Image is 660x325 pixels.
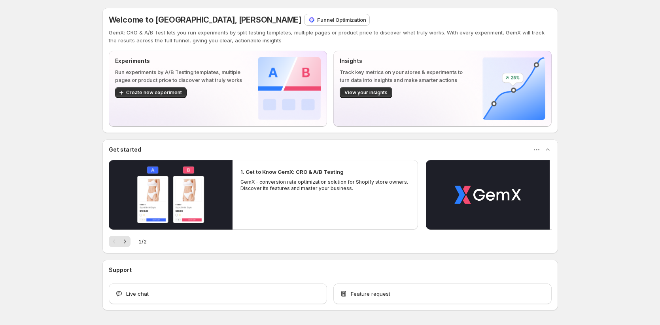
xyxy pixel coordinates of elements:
p: Track key metrics on your stores & experiments to turn data into insights and make smarter actions [340,68,470,84]
p: Experiments [115,57,245,65]
button: Create new experiment [115,87,187,98]
button: Play video [426,160,550,230]
img: Experiments [258,57,321,120]
p: Insights [340,57,470,65]
span: Live chat [126,290,149,298]
span: Feature request [351,290,390,298]
img: Insights [482,57,545,120]
h3: Get started [109,146,141,154]
button: View your insights [340,87,392,98]
span: Create new experiment [126,89,182,96]
button: Next [119,236,130,247]
p: Funnel Optimization [317,16,366,24]
span: View your insights [344,89,388,96]
p: Run experiments by A/B Testing templates, multiple pages or product price to discover what truly ... [115,68,245,84]
h2: 1. Get to Know GemX: CRO & A/B Testing [240,168,344,176]
span: Welcome to [GEOGRAPHIC_DATA], [PERSON_NAME] [109,15,301,25]
button: Play video [109,160,233,230]
p: GemX: CRO & A/B Test lets you run experiments by split testing templates, multiple pages or produ... [109,29,552,44]
img: Funnel Optimization [308,16,316,24]
span: 1 / 2 [138,238,147,245]
p: GemX - conversion rate optimization solution for Shopify store owners. Discover its features and ... [240,179,410,192]
h3: Support [109,266,132,274]
nav: Pagination [109,236,130,247]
